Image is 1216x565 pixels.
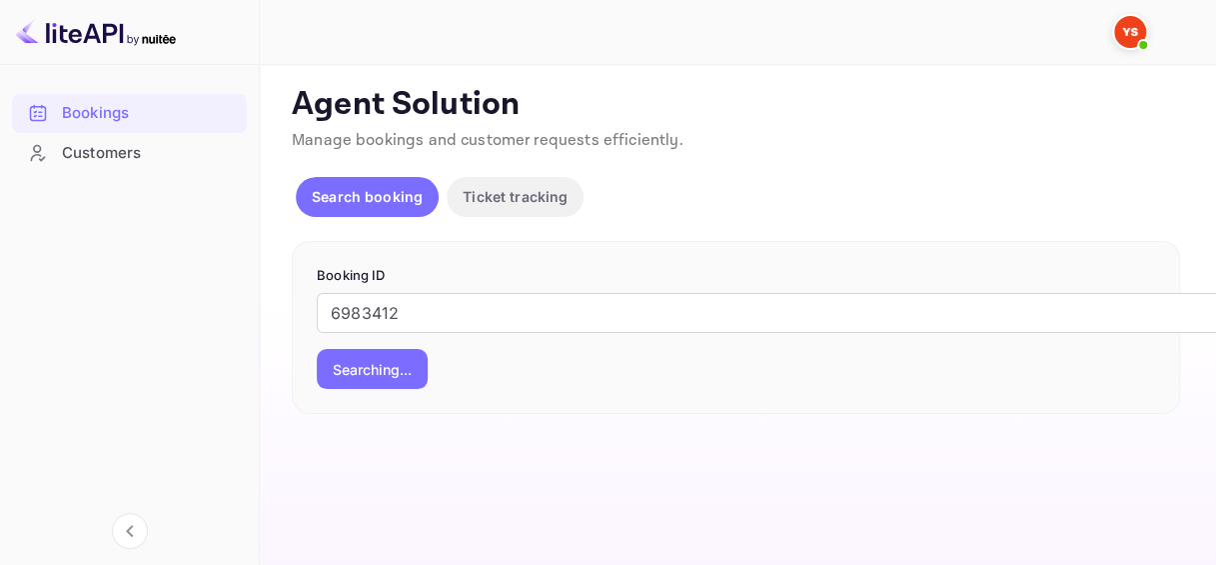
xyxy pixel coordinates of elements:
[12,94,247,131] a: Bookings
[292,130,683,151] span: Manage bookings and customer requests efficiently.
[312,186,423,207] p: Search booking
[16,16,176,48] img: LiteAPI logo
[12,134,247,173] div: Customers
[463,186,568,207] p: Ticket tracking
[62,102,237,125] div: Bookings
[12,94,247,133] div: Bookings
[12,134,247,171] a: Customers
[317,349,428,389] button: Searching...
[112,513,148,549] button: Collapse navigation
[317,266,1155,286] p: Booking ID
[292,85,1180,125] p: Agent Solution
[1114,16,1146,48] img: Yandex Support
[62,142,237,165] div: Customers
